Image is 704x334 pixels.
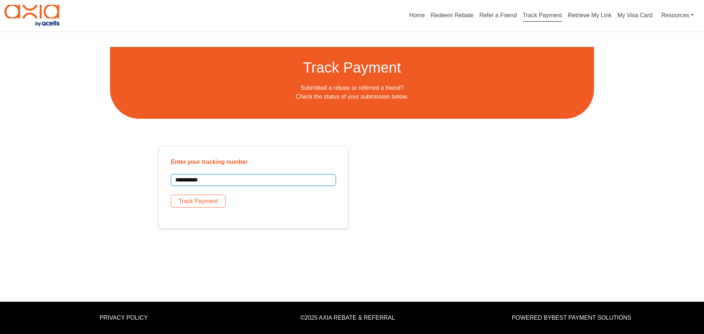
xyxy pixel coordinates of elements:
[617,8,653,23] a: My Visa Card
[240,313,455,322] p: © 2025 Axia Rebate & Referral
[4,5,59,26] img: Program logo
[171,158,336,171] h6: Enter your tracking number
[171,195,225,208] button: Track Payment
[661,8,694,23] a: Resources
[523,12,562,22] a: Track Payment
[431,12,474,21] a: Redeem Rebate
[512,315,631,321] a: Powered ByBest Payment Solutions
[122,84,582,101] p: Submitted a rebate or referred a friend? Check the status of your submission below.
[568,12,612,21] a: Retrieve My Link
[99,315,148,321] a: Privacy Policy
[409,12,425,21] a: Home
[479,12,517,21] a: Refer a Friend
[122,59,582,76] h1: Track Payment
